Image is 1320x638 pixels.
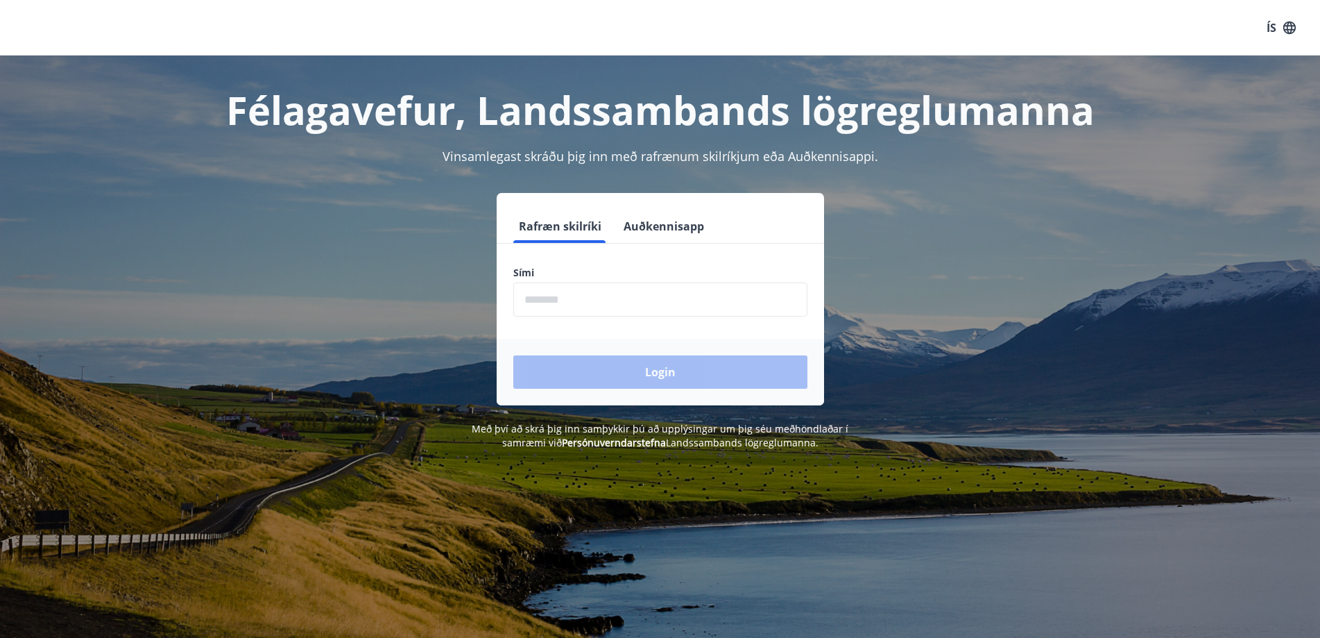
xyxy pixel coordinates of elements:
span: Vinsamlegast skráðu þig inn með rafrænum skilríkjum eða Auðkennisappi. [443,148,878,165]
button: Auðkennisapp [618,210,710,243]
span: Með því að skrá þig inn samþykkir þú að upplýsingar um þig séu meðhöndlaðar í samræmi við Landssa... [472,422,848,449]
a: Persónuverndarstefna [562,436,666,449]
label: Sími [513,266,807,280]
button: Rafræn skilríki [513,210,607,243]
button: ÍS [1259,15,1303,40]
h1: Félagavefur, Landssambands lögreglumanna [178,83,1143,136]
